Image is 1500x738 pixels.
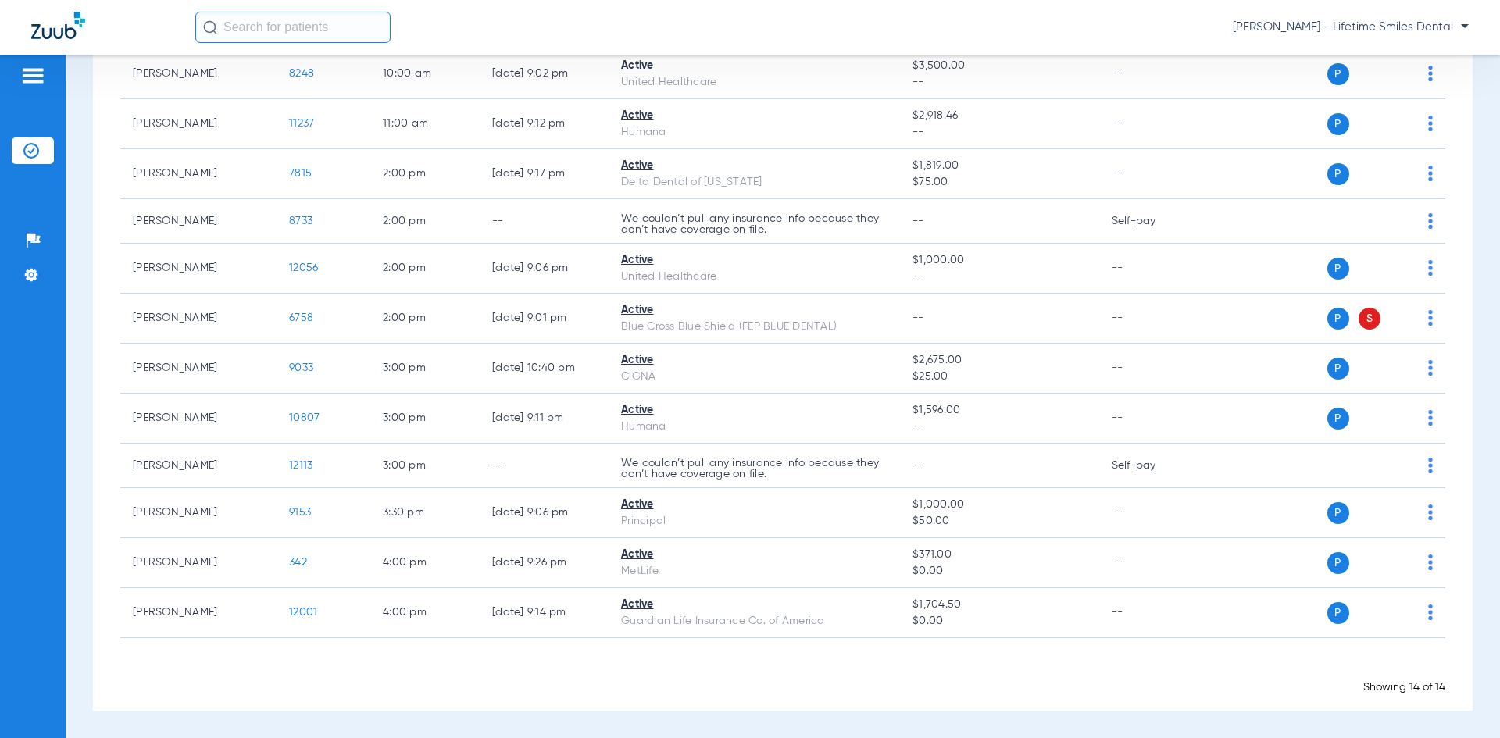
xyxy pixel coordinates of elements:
[120,444,277,488] td: [PERSON_NAME]
[912,597,1086,613] span: $1,704.50
[289,216,312,226] span: 8733
[370,149,480,199] td: 2:00 PM
[621,124,887,141] div: Humana
[1428,604,1433,620] img: group-dot-blue.svg
[120,588,277,638] td: [PERSON_NAME]
[621,547,887,563] div: Active
[120,394,277,444] td: [PERSON_NAME]
[1099,444,1205,488] td: Self-pay
[1233,20,1469,35] span: [PERSON_NAME] - Lifetime Smiles Dental
[912,613,1086,629] span: $0.00
[289,68,314,79] span: 8248
[370,244,480,294] td: 2:00 PM
[912,74,1086,91] span: --
[912,158,1086,174] span: $1,819.00
[1327,113,1349,135] span: P
[289,118,314,129] span: 11237
[1099,149,1205,199] td: --
[120,294,277,344] td: [PERSON_NAME]
[912,547,1086,563] span: $371.00
[912,252,1086,269] span: $1,000.00
[621,402,887,419] div: Active
[912,419,1086,435] span: --
[1359,308,1380,330] span: S
[1363,682,1445,693] span: Showing 14 of 14
[480,244,609,294] td: [DATE] 9:06 PM
[1099,294,1205,344] td: --
[621,74,887,91] div: United Healthcare
[120,538,277,588] td: [PERSON_NAME]
[370,344,480,394] td: 3:00 PM
[621,58,887,74] div: Active
[289,507,311,518] span: 9153
[120,49,277,99] td: [PERSON_NAME]
[1428,166,1433,181] img: group-dot-blue.svg
[1428,410,1433,426] img: group-dot-blue.svg
[1428,116,1433,131] img: group-dot-blue.svg
[1327,552,1349,574] span: P
[912,174,1086,191] span: $75.00
[480,538,609,588] td: [DATE] 9:26 PM
[480,444,609,488] td: --
[289,312,313,323] span: 6758
[20,66,45,85] img: hamburger-icon
[912,563,1086,579] span: $0.00
[621,269,887,285] div: United Healthcare
[480,99,609,149] td: [DATE] 9:12 PM
[621,174,887,191] div: Delta Dental of [US_STATE]
[1099,588,1205,638] td: --
[1099,49,1205,99] td: --
[480,488,609,538] td: [DATE] 9:06 PM
[370,588,480,638] td: 4:00 PM
[1099,488,1205,538] td: --
[621,458,887,480] p: We couldn’t pull any insurance info because they don’t have coverage on file.
[621,158,887,174] div: Active
[1428,66,1433,81] img: group-dot-blue.svg
[621,319,887,335] div: Blue Cross Blue Shield (FEP BLUE DENTAL)
[621,369,887,385] div: CIGNA
[370,488,480,538] td: 3:30 PM
[1428,504,1433,520] img: group-dot-blue.svg
[621,563,887,579] div: MetLife
[621,597,887,613] div: Active
[912,369,1086,385] span: $25.00
[1099,394,1205,444] td: --
[120,199,277,244] td: [PERSON_NAME]
[289,557,307,568] span: 342
[621,252,887,269] div: Active
[120,244,277,294] td: [PERSON_NAME]
[912,513,1086,529] span: $50.00
[480,49,609,99] td: [DATE] 9:02 PM
[1099,99,1205,149] td: --
[203,20,217,34] img: Search Icon
[120,99,277,149] td: [PERSON_NAME]
[912,216,924,226] span: --
[1428,360,1433,376] img: group-dot-blue.svg
[621,302,887,319] div: Active
[621,352,887,369] div: Active
[621,613,887,629] div: Guardian Life Insurance Co. of America
[370,199,480,244] td: 2:00 PM
[912,269,1086,285] span: --
[912,108,1086,124] span: $2,918.46
[1327,63,1349,85] span: P
[912,58,1086,74] span: $3,500.00
[1428,260,1433,276] img: group-dot-blue.svg
[31,12,85,39] img: Zuub Logo
[289,362,313,373] span: 9033
[480,199,609,244] td: --
[195,12,391,43] input: Search for patients
[1428,458,1433,473] img: group-dot-blue.svg
[912,312,924,323] span: --
[289,262,318,273] span: 12056
[621,497,887,513] div: Active
[1327,308,1349,330] span: P
[1428,310,1433,326] img: group-dot-blue.svg
[621,108,887,124] div: Active
[370,394,480,444] td: 3:00 PM
[1428,213,1433,229] img: group-dot-blue.svg
[370,444,480,488] td: 3:00 PM
[480,394,609,444] td: [DATE] 9:11 PM
[289,460,312,471] span: 12113
[912,460,924,471] span: --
